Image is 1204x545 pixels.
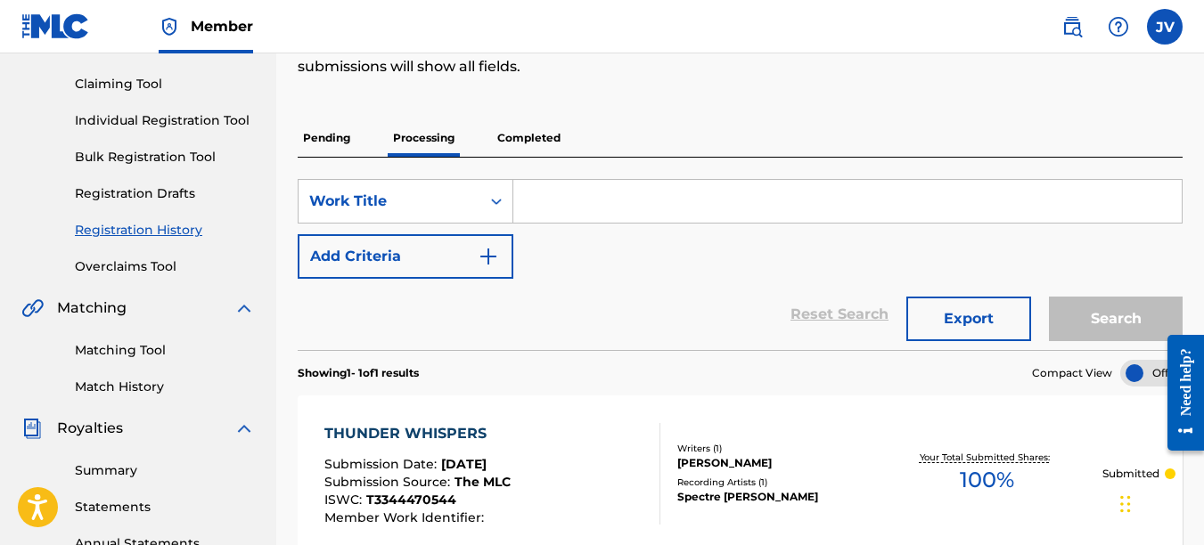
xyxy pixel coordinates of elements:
img: expand [233,297,255,319]
p: Updated information on an existing work will only show in the corresponding fields. New work subm... [298,35,979,77]
img: expand [233,418,255,439]
img: Royalties [21,418,43,439]
span: Royalties [57,418,123,439]
p: Completed [492,119,566,157]
span: Member [191,16,253,37]
a: Individual Registration Tool [75,111,255,130]
p: Showing 1 - 1 of 1 results [298,365,419,381]
iframe: Resource Center [1154,321,1204,464]
a: Bulk Registration Tool [75,148,255,167]
a: Match History [75,378,255,396]
span: 100 % [960,464,1014,496]
p: Your Total Submitted Shares: [920,451,1054,464]
span: T3344470544 [366,492,456,508]
img: Matching [21,297,44,319]
img: 9d2ae6d4665cec9f34b9.svg [478,246,499,267]
div: THUNDER WHISPERS [324,423,511,444]
p: Pending [298,119,356,157]
span: ISWC : [324,492,366,508]
div: Drag [1120,477,1131,531]
span: Member Work Identifier : [324,509,488,525]
a: Summary [75,461,255,480]
img: Top Rightsholder [159,16,180,37]
div: User Menu [1147,9,1183,45]
span: The MLC [455,474,511,490]
a: Registration History [75,221,255,240]
div: [PERSON_NAME] [677,455,871,471]
button: Add Criteria [298,234,513,279]
div: Writers ( 1 ) [677,442,871,455]
a: Claiming Tool [75,75,255,94]
a: Public Search [1054,9,1090,45]
img: MLC Logo [21,13,90,39]
form: Search Form [298,179,1183,350]
div: Recording Artists ( 1 ) [677,476,871,489]
span: Submission Source : [324,474,455,490]
div: Help [1101,9,1136,45]
a: Matching Tool [75,341,255,360]
span: [DATE] [441,456,487,472]
div: Spectre [PERSON_NAME] [677,489,871,505]
img: search [1061,16,1083,37]
a: Statements [75,498,255,517]
span: Submission Date : [324,456,441,472]
p: Processing [388,119,460,157]
button: Export [906,297,1031,341]
iframe: Chat Widget [1115,460,1204,545]
a: Overclaims Tool [75,257,255,276]
span: Compact View [1032,365,1112,381]
span: Matching [57,297,127,319]
a: Registration Drafts [75,184,255,203]
img: help [1108,16,1129,37]
p: Submitted [1102,466,1159,482]
div: Work Title [309,191,470,212]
